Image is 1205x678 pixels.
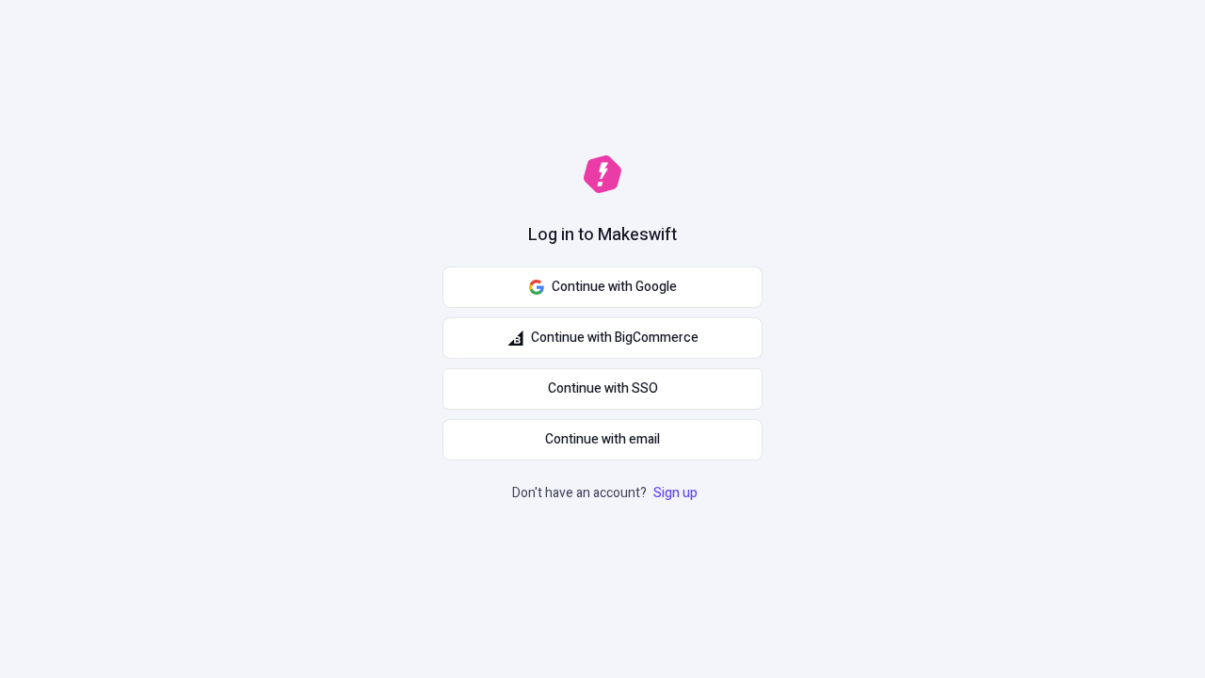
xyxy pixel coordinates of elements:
button: Continue with BigCommerce [442,317,763,359]
h1: Log in to Makeswift [528,223,677,248]
p: Don't have an account? [512,483,701,504]
span: Continue with email [545,429,660,450]
span: Continue with BigCommerce [531,328,699,348]
span: Continue with Google [552,277,677,298]
button: Continue with Google [442,266,763,308]
button: Continue with email [442,419,763,460]
a: Sign up [650,483,701,503]
a: Continue with SSO [442,368,763,410]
